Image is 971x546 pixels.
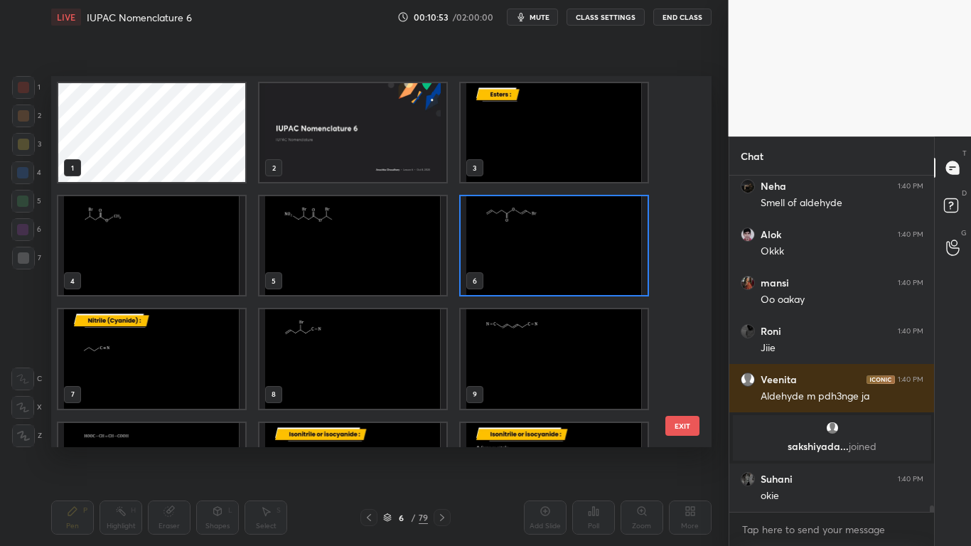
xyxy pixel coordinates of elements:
[898,475,923,483] div: 1:40 PM
[761,473,793,486] h6: Suhani
[12,424,42,447] div: Z
[898,327,923,336] div: 1:40 PM
[961,227,967,238] p: G
[761,390,923,404] div: Aldehyde m pdh3nge ja
[898,375,923,384] div: 1:40 PM
[761,228,781,241] h6: Alok
[761,277,789,289] h6: mansi
[761,245,923,259] div: Okkk
[898,182,923,191] div: 1:40 PM
[58,196,245,295] img: 17599102956SUL21.pdf
[11,396,42,419] div: X
[741,179,755,193] img: d1613d062ac344348e1f729f345c1c40.jpg
[653,9,712,26] button: End Class
[741,373,755,387] img: default.png
[461,422,648,521] img: 17599102956SUL21.pdf
[12,76,41,99] div: 1
[741,472,755,486] img: 0d0a066f303f4595b24c8e6c0073d94c.jpg
[567,9,645,26] button: CLASS SETTINGS
[259,83,446,182] img: 86cd0828-a41c-11f0-ac4c-6a27490a7700.jpg
[12,105,41,127] div: 2
[412,513,416,522] div: /
[461,83,648,182] img: 17599102956SUL21.pdf
[259,196,446,295] img: 17599102956SUL21.pdf
[259,309,446,408] img: 17599102956SUL21.pdf
[761,489,923,503] div: okie
[11,218,41,241] div: 6
[962,148,967,159] p: T
[11,368,42,390] div: C
[849,439,876,453] span: joined
[51,9,81,26] div: LIVE
[962,188,967,198] p: D
[11,190,41,213] div: 5
[461,309,648,408] img: 17599102956SUL21.pdf
[761,341,923,355] div: Jiie
[665,416,699,436] button: EXIT
[761,325,781,338] h6: Roni
[761,196,923,210] div: Smell of aldehyde
[12,247,41,269] div: 7
[461,196,648,295] img: 17599102956SUL21.pdf
[419,511,428,524] div: 79
[51,76,687,447] div: grid
[58,422,245,521] img: 17599102956SUL21.pdf
[741,276,755,290] img: b1ab4d3dd0764cf8935bad1db8b41143.jpg
[761,180,786,193] h6: Neha
[259,422,446,521] img: 17599102956SUL21.pdf
[867,375,895,384] img: iconic-dark.1390631f.png
[741,441,923,452] p: sakshiyada...
[87,11,192,24] h4: IUPAC Nomenclature 6
[507,9,558,26] button: mute
[761,373,797,386] h6: Veenita
[741,324,755,338] img: bf7912c53bb941d9b4d03ca2010207a5.jpg
[11,161,41,184] div: 4
[58,309,245,408] img: 17599102956SUL21.pdf
[741,227,755,242] img: bbdd171da7f2403b80aa8248e6095c96.jpg
[825,421,839,435] img: default.png
[395,513,409,522] div: 6
[729,137,775,175] p: Chat
[530,12,549,22] span: mute
[898,230,923,239] div: 1:40 PM
[12,133,41,156] div: 3
[898,279,923,287] div: 1:40 PM
[761,293,923,307] div: Oo oakay
[729,176,935,512] div: grid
